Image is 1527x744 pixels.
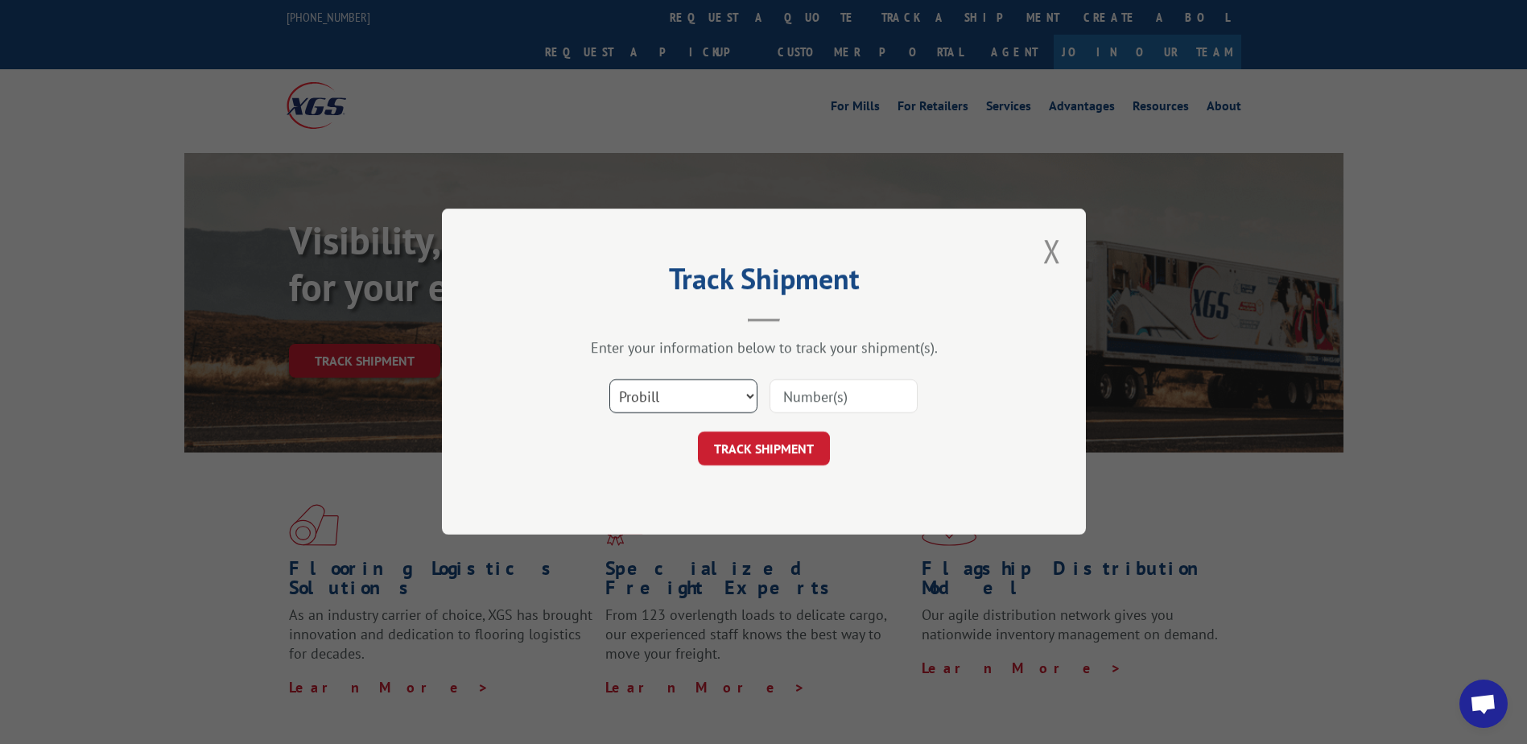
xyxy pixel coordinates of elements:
[1038,229,1066,273] button: Close modal
[522,267,1005,298] h2: Track Shipment
[698,432,830,466] button: TRACK SHIPMENT
[770,380,918,414] input: Number(s)
[522,339,1005,358] div: Enter your information below to track your shipment(s).
[1459,680,1508,728] a: Open chat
